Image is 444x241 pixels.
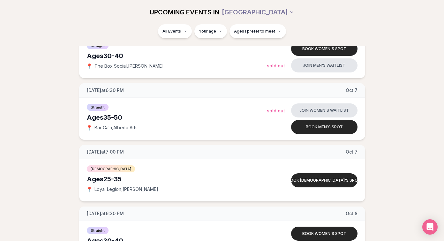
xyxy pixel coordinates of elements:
span: [DATE] at 6:30 PM [87,87,124,94]
button: All Events [158,24,192,38]
span: Your age [199,29,216,34]
span: Oct 8 [346,210,357,217]
div: Open Intercom Messenger [422,219,438,235]
span: Oct 7 [346,87,357,94]
button: Join women's waitlist [291,103,357,117]
span: 📍 [87,125,92,130]
span: Ages I prefer to meet [234,29,275,34]
button: Your age [194,24,227,38]
span: [DATE] at 6:30 PM [87,210,124,217]
div: Ages 35-50 [87,113,267,122]
button: Book [DEMOGRAPHIC_DATA]'s spot [291,173,357,187]
span: 📍 [87,187,92,192]
button: [GEOGRAPHIC_DATA] [222,5,294,19]
span: [DATE] at 7:00 PM [87,149,124,155]
button: Ages I prefer to meet [230,24,286,38]
button: Book women's spot [291,227,357,241]
span: Sold Out [267,63,285,68]
span: Straight [87,227,109,234]
div: Ages 25-35 [87,175,267,184]
span: All Events [162,29,181,34]
button: Join men's waitlist [291,58,357,72]
span: The Box Social , [PERSON_NAME] [94,63,164,69]
span: [DEMOGRAPHIC_DATA] [87,165,135,172]
button: Book men's spot [291,120,357,134]
span: 📍 [87,64,92,69]
span: Oct 7 [346,149,357,155]
div: Ages 30-40 [87,51,267,60]
span: Sold Out [267,108,285,113]
span: UPCOMING EVENTS IN [150,8,219,17]
span: Loyal Legion , [PERSON_NAME] [94,186,158,192]
button: Book women's spot [291,42,357,56]
span: Bar Cala , Alberta Arts [94,124,138,131]
span: Straight [87,104,109,111]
